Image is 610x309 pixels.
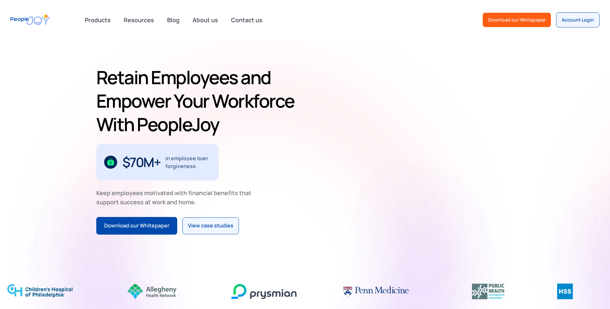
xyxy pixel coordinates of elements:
[165,154,211,170] div: in employee loan forgiveness
[488,17,546,23] div: Download our Whitepaper
[227,13,266,27] a: Contact us
[182,217,239,234] a: View case studies
[120,13,158,27] a: Resources
[96,66,303,136] h1: Retain Employees and Empower Your Workforce With PeopleJoy
[556,12,600,27] a: Account Login
[96,144,219,180] div: 1 / 3
[81,13,115,26] div: Products
[96,188,257,207] div: Keep employees motivated with financial benefits that support success at work and home.
[562,17,594,23] div: Account Login
[188,222,233,230] div: View case studies
[163,13,183,27] a: Blog
[104,222,169,230] div: Download our Whitepaper
[10,10,50,29] a: home
[189,13,222,27] a: About us
[122,157,161,167] div: $70M+
[96,217,177,235] a: Download our Whitepaper
[483,13,551,27] a: Download our Whitepaper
